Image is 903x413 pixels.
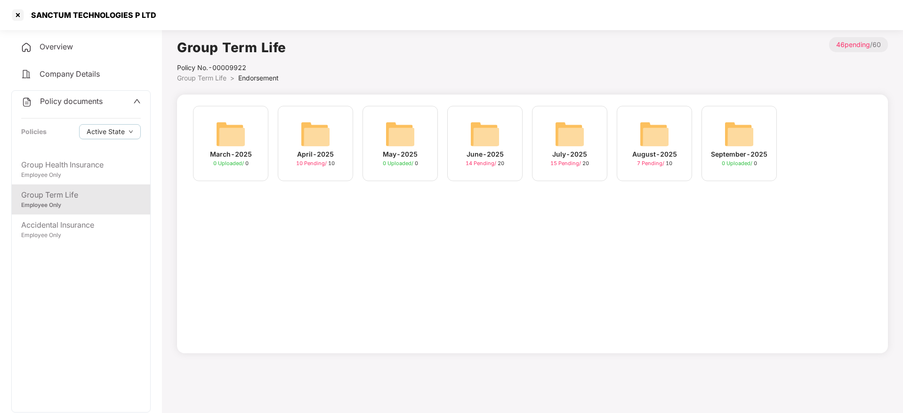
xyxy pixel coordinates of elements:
[383,159,418,167] div: 0
[79,124,141,139] button: Active Statedown
[724,119,754,149] img: svg+xml;base64,PHN2ZyB4bWxucz0iaHR0cDovL3d3dy53My5vcmcvMjAwMC9zdmciIHdpZHRoPSI2NCIgaGVpZ2h0PSI2NC...
[632,149,677,159] div: August-2025
[129,129,133,135] span: down
[210,149,252,159] div: March-2025
[133,97,141,105] span: up
[296,160,328,167] span: 10 Pending /
[21,69,32,80] img: svg+xml;base64,PHN2ZyB4bWxucz0iaHR0cDovL3d3dy53My5vcmcvMjAwMC9zdmciIHdpZHRoPSIyNCIgaGVpZ2h0PSIyNC...
[21,231,141,240] div: Employee Only
[296,159,335,167] div: 10
[466,160,498,167] span: 14 Pending /
[639,119,669,149] img: svg+xml;base64,PHN2ZyB4bWxucz0iaHR0cDovL3d3dy53My5vcmcvMjAwMC9zdmciIHdpZHRoPSI2NCIgaGVpZ2h0PSI2NC...
[722,160,754,167] span: 0 Uploaded /
[213,160,245,167] span: 0 Uploaded /
[383,160,415,167] span: 0 Uploaded /
[21,189,141,201] div: Group Term Life
[40,42,73,51] span: Overview
[177,37,286,58] h1: Group Term Life
[40,96,103,106] span: Policy documents
[25,10,156,20] div: SANCTUM TECHNOLOGIES P LTD
[722,159,757,167] div: 0
[177,63,286,73] div: Policy No.- 00009922
[552,149,587,159] div: July-2025
[300,119,331,149] img: svg+xml;base64,PHN2ZyB4bWxucz0iaHR0cDovL3d3dy53My5vcmcvMjAwMC9zdmciIHdpZHRoPSI2NCIgaGVpZ2h0PSI2NC...
[297,149,334,159] div: April-2025
[829,37,888,52] p: / 60
[550,159,589,167] div: 20
[21,219,141,231] div: Accidental Insurance
[637,160,666,167] span: 7 Pending /
[470,119,500,149] img: svg+xml;base64,PHN2ZyB4bWxucz0iaHR0cDovL3d3dy53My5vcmcvMjAwMC9zdmciIHdpZHRoPSI2NCIgaGVpZ2h0PSI2NC...
[550,160,582,167] span: 15 Pending /
[21,201,141,210] div: Employee Only
[383,149,418,159] div: May-2025
[21,171,141,180] div: Employee Only
[21,42,32,53] img: svg+xml;base64,PHN2ZyB4bWxucz0iaHR0cDovL3d3dy53My5vcmcvMjAwMC9zdmciIHdpZHRoPSIyNCIgaGVpZ2h0PSIyNC...
[177,74,226,82] span: Group Term Life
[87,127,125,137] span: Active State
[637,159,672,167] div: 10
[555,119,585,149] img: svg+xml;base64,PHN2ZyB4bWxucz0iaHR0cDovL3d3dy53My5vcmcvMjAwMC9zdmciIHdpZHRoPSI2NCIgaGVpZ2h0PSI2NC...
[466,159,504,167] div: 20
[21,127,47,137] div: Policies
[467,149,504,159] div: June-2025
[385,119,415,149] img: svg+xml;base64,PHN2ZyB4bWxucz0iaHR0cDovL3d3dy53My5vcmcvMjAwMC9zdmciIHdpZHRoPSI2NCIgaGVpZ2h0PSI2NC...
[230,74,234,82] span: >
[836,40,870,48] span: 46 pending
[216,119,246,149] img: svg+xml;base64,PHN2ZyB4bWxucz0iaHR0cDovL3d3dy53My5vcmcvMjAwMC9zdmciIHdpZHRoPSI2NCIgaGVpZ2h0PSI2NC...
[21,159,141,171] div: Group Health Insurance
[238,74,279,82] span: Endorsement
[21,96,32,108] img: svg+xml;base64,PHN2ZyB4bWxucz0iaHR0cDovL3d3dy53My5vcmcvMjAwMC9zdmciIHdpZHRoPSIyNCIgaGVpZ2h0PSIyNC...
[213,159,249,167] div: 0
[40,69,100,79] span: Company Details
[711,149,767,159] div: September-2025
